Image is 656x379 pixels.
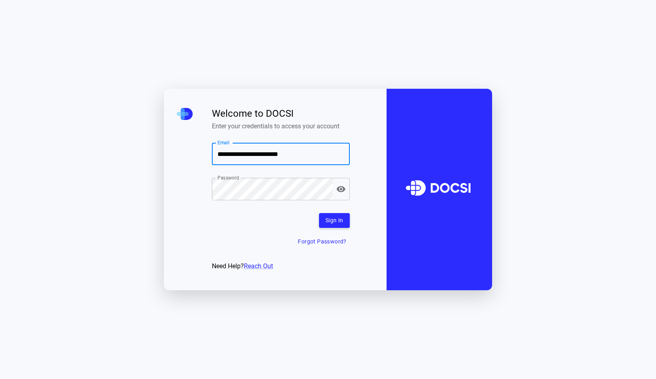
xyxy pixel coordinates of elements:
[212,122,350,130] span: Enter your credentials to access your account
[212,108,350,119] span: Welcome to DOCSI
[177,108,193,120] img: DOCSI Mini Logo
[212,261,350,271] div: Need Help?
[217,174,239,181] label: Password
[400,164,479,215] img: DOCSI Logo
[295,234,349,249] button: Forgot Password?
[217,139,230,146] label: Email
[244,262,273,270] a: Reach Out
[319,213,350,228] button: Sign In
